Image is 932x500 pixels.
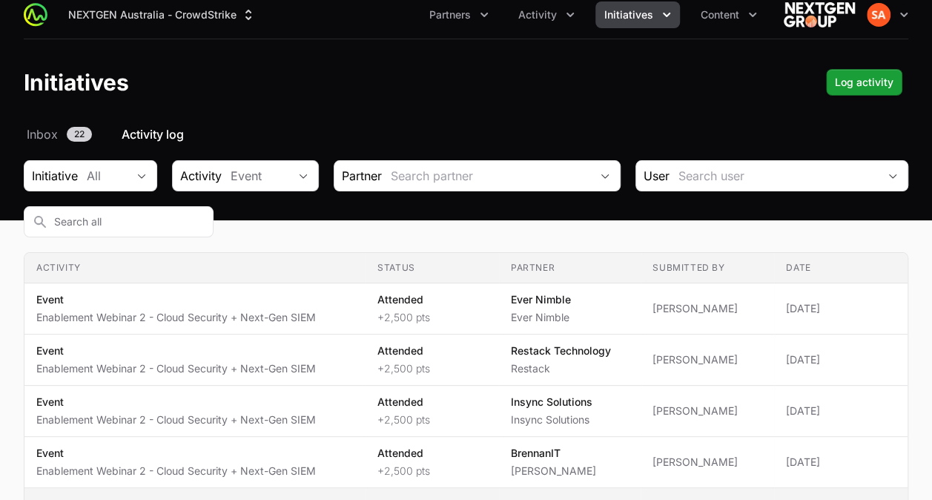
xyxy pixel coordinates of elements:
[334,167,382,185] span: Partner
[641,253,774,283] th: Submitted by
[511,395,592,409] p: Insync Solutions
[518,7,557,22] span: Activity
[36,395,316,409] p: Event
[786,352,896,367] span: [DATE]
[377,412,430,427] p: +2,500 pts
[835,73,893,91] span: Log activity
[36,464,316,478] p: Enablement Webinar 2 - Cloud Security + Next-Gen SIEM
[377,395,430,409] p: Attended
[692,1,766,28] div: Content menu
[652,404,762,418] span: [PERSON_NAME]
[511,464,596,478] p: [PERSON_NAME]
[382,161,590,191] input: Search partner
[59,1,265,28] div: Supplier switch menu
[590,161,620,191] div: Open
[509,1,584,28] button: Activity
[786,301,896,316] span: [DATE]
[36,310,316,325] p: Enablement Webinar 2 - Cloud Security + Next-Gen SIEM
[826,69,902,96] button: Log activity
[24,167,78,185] span: Initiative
[786,404,896,418] span: [DATE]
[826,69,902,96] div: Primary actions
[173,167,222,185] span: Activity
[511,361,611,376] p: Restack
[231,167,288,185] div: Event
[595,1,680,28] div: Initiatives menu
[774,253,908,283] th: Date
[692,1,766,28] button: Content
[604,7,653,22] span: Initiatives
[377,343,430,358] p: Attended
[867,3,890,27] img: Sif Arnardottir
[36,361,316,376] p: Enablement Webinar 2 - Cloud Security + Next-Gen SIEM
[420,1,498,28] div: Partners menu
[377,292,430,307] p: Attended
[652,352,762,367] span: [PERSON_NAME]
[36,446,316,461] p: Event
[377,310,430,325] p: +2,500 pts
[377,446,430,461] p: Attended
[636,167,670,185] span: User
[377,464,430,478] p: +2,500 pts
[36,292,316,307] p: Event
[701,7,739,22] span: Content
[24,125,95,143] a: Inbox22
[670,161,878,191] input: Search user
[47,1,766,28] div: Main navigation
[78,161,156,191] button: All
[499,253,641,283] th: Partner
[366,253,499,283] th: Status
[377,361,430,376] p: +2,500 pts
[595,1,680,28] button: Initiatives
[511,343,611,358] p: Restack Technology
[122,125,184,143] span: Activity log
[36,412,316,427] p: Enablement Webinar 2 - Cloud Security + Next-Gen SIEM
[24,125,908,143] nav: Initiative activity log navigation
[36,343,316,358] p: Event
[87,167,127,185] div: All
[786,455,896,470] span: [DATE]
[429,7,471,22] span: Partners
[119,125,187,143] a: Activity log
[511,310,571,325] p: Ever Nimble
[67,127,92,142] span: 22
[652,455,762,470] span: [PERSON_NAME]
[24,206,214,237] input: Search all
[511,446,596,461] p: BrennanIT
[511,292,571,307] p: Ever Nimble
[652,301,762,316] span: [PERSON_NAME]
[24,3,47,27] img: ActivitySource
[420,1,498,28] button: Partners
[878,161,908,191] div: Open
[59,1,265,28] button: NEXTGEN Australia - CrowdStrike
[222,161,317,191] button: Event
[27,125,58,143] span: Inbox
[509,1,584,28] div: Activity menu
[24,69,129,96] h1: Initiatives
[511,412,592,427] p: Insync Solutions
[24,253,366,283] th: Activity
